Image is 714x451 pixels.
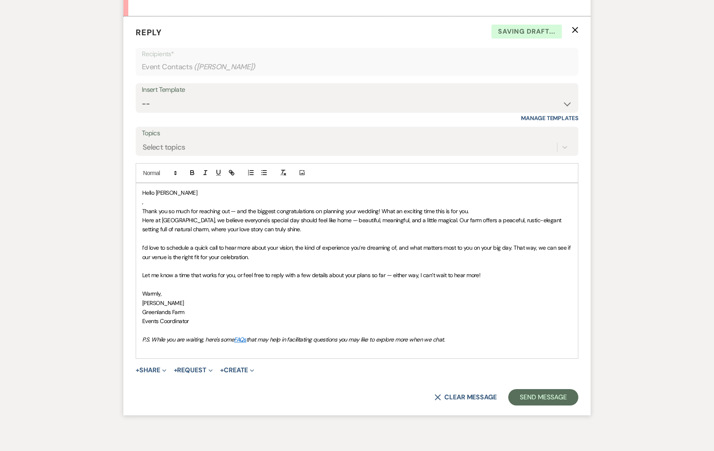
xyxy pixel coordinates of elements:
[508,389,578,405] button: Send Message
[434,394,497,401] button: Clear message
[142,128,572,139] label: Topics
[142,59,572,75] div: Event Contacts
[142,49,572,59] p: Recipients*
[142,336,234,343] em: P.S. While you are waiting, here's some
[142,84,572,96] div: Insert Template
[136,27,162,38] span: Reply
[142,290,161,297] span: Warmly,
[220,367,254,374] button: Create
[142,207,469,215] span: Thank you so much for reaching out — and the biggest congratulations on planning your wedding! Wh...
[142,244,572,260] span: I’d love to schedule a quick call to hear more about your vision, the kind of experience you’re d...
[174,367,177,374] span: +
[521,114,578,122] a: Manage Templates
[142,271,480,279] span: Let me know a time that works for you, or feel free to reply with a few details about your plans ...
[246,336,445,343] em: that may help in facilitating questions you may like to explore more when we chat.
[234,336,246,343] a: FAQs
[136,367,139,374] span: +
[142,216,563,233] span: Here at [GEOGRAPHIC_DATA], we believe everyone's special day should feel like home — beautiful, m...
[136,367,166,374] button: Share
[142,198,143,205] span: ,
[194,61,255,73] span: ( [PERSON_NAME] )
[142,317,189,325] span: Events Coordinator
[143,141,185,153] div: Select topics
[220,367,224,374] span: +
[142,299,184,307] span: [PERSON_NAME]
[491,25,562,39] span: Saving draft...
[142,308,184,316] span: Greenlands Farm
[174,367,213,374] button: Request
[142,189,197,196] span: Hello [PERSON_NAME]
